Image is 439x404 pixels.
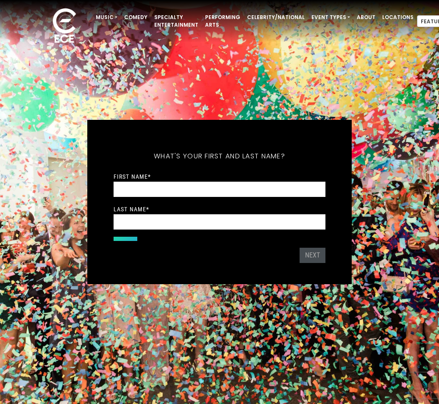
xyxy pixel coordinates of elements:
[308,10,353,25] a: Event Types
[114,205,149,213] label: Last Name
[151,10,202,32] a: Specialty Entertainment
[114,141,325,172] h5: What's your first and last name?
[202,10,244,32] a: Performing Arts
[379,10,417,25] a: Locations
[244,10,308,25] a: Celebrity/National
[43,6,86,47] img: ece_new_logo_whitev2-1.png
[121,10,151,25] a: Comedy
[92,10,121,25] a: Music
[114,173,151,180] label: First Name
[353,10,379,25] a: About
